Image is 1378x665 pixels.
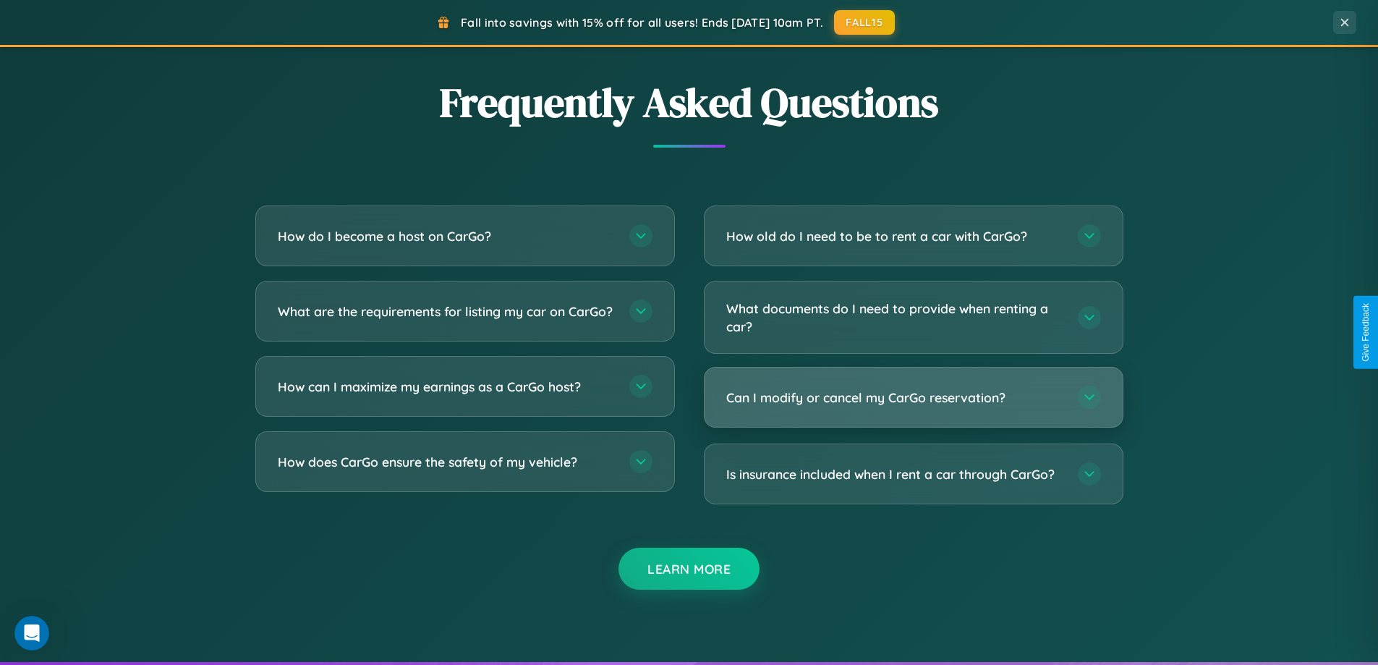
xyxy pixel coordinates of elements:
iframe: Intercom live chat [14,616,49,651]
h3: What documents do I need to provide when renting a car? [726,300,1063,335]
h3: How can I maximize my earnings as a CarGo host? [278,378,615,396]
h3: How does CarGo ensure the safety of my vehicle? [278,453,615,471]
span: Fall into savings with 15% off for all users! Ends [DATE] 10am PT. [461,15,823,30]
div: Give Feedback [1361,303,1371,362]
button: FALL15 [834,10,895,35]
button: Learn More [618,548,760,590]
h3: What are the requirements for listing my car on CarGo? [278,302,615,321]
h3: How do I become a host on CarGo? [278,227,615,245]
h3: Is insurance included when I rent a car through CarGo? [726,465,1063,483]
h3: Can I modify or cancel my CarGo reservation? [726,389,1063,407]
h3: How old do I need to be to rent a car with CarGo? [726,227,1063,245]
h2: Frequently Asked Questions [255,75,1123,130]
